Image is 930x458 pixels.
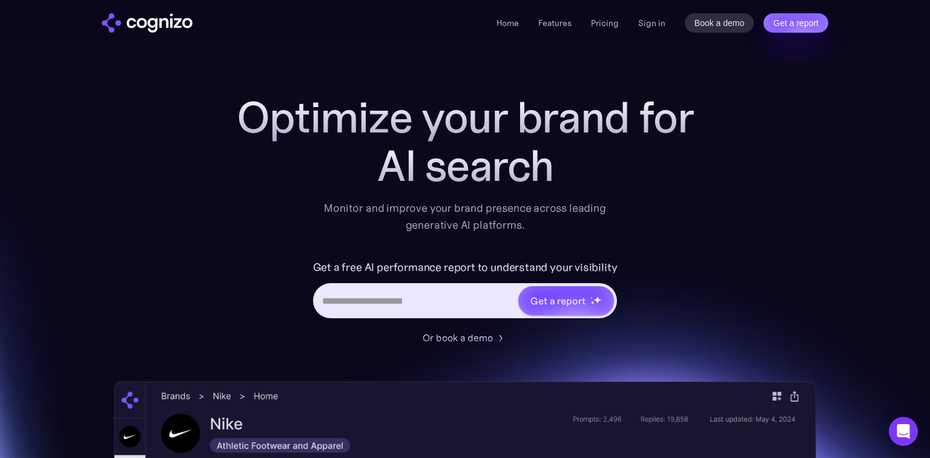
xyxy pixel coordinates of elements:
[313,258,618,324] form: Hero URL Input Form
[496,18,519,28] a: Home
[530,293,585,308] div: Get a report
[590,296,592,298] img: star
[591,18,619,28] a: Pricing
[223,93,707,142] h1: Optimize your brand for
[423,330,507,345] a: Or book a demo
[685,13,754,33] a: Book a demo
[889,417,918,446] div: Open Intercom Messenger
[593,296,601,304] img: star
[313,258,618,277] label: Get a free AI performance report to understand your visibility
[223,142,707,190] div: AI search
[316,200,614,234] div: Monitor and improve your brand presence across leading generative AI platforms.
[102,13,193,33] img: cognizo logo
[638,16,665,30] a: Sign in
[517,285,615,316] a: Get a reportstarstarstar
[590,301,595,305] img: star
[102,13,193,33] a: home
[538,18,572,28] a: Features
[423,330,493,345] div: Or book a demo
[763,13,828,33] a: Get a report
